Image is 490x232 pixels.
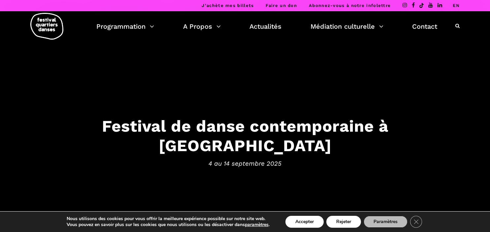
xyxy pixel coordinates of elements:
[310,21,383,32] a: Médiation culturelle
[202,3,254,8] a: J’achète mes billets
[412,21,437,32] a: Contact
[67,222,270,228] p: Vous pouvez en savoir plus sur les cookies que nous utilisons ou les désactiver dans .
[364,216,408,228] button: Paramètres
[326,216,361,228] button: Rejeter
[453,3,460,8] a: EN
[410,216,422,228] button: Close GDPR Cookie Banner
[67,216,270,222] p: Nous utilisons des cookies pour vous offrir la meilleure expérience possible sur notre site web.
[41,116,450,155] h3: Festival de danse contemporaine à [GEOGRAPHIC_DATA]
[266,3,297,8] a: Faire un don
[96,21,154,32] a: Programmation
[285,216,324,228] button: Accepter
[41,158,450,168] span: 4 au 14 septembre 2025
[30,13,63,40] img: logo-fqd-med
[249,21,281,32] a: Actualités
[183,21,221,32] a: A Propos
[309,3,391,8] a: Abonnez-vous à notre infolettre
[245,222,269,228] button: paramètres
